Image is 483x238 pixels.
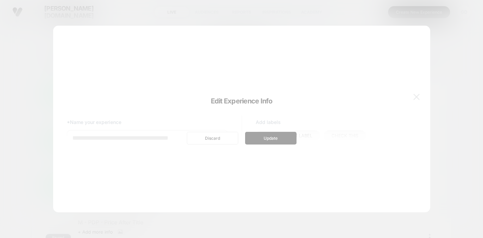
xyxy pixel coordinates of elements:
[413,94,420,100] img: close
[187,132,238,145] button: Discard
[211,97,273,105] span: Edit Experience Info
[256,119,410,125] p: Add labels
[67,119,228,125] p: *Name your experience
[245,132,297,145] button: Update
